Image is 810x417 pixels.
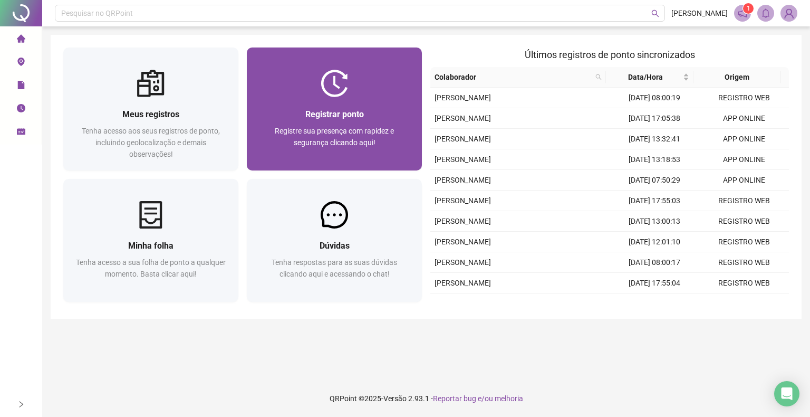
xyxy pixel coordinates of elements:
span: right [17,401,25,408]
span: search [651,10,659,17]
span: Dúvidas [320,241,350,251]
span: environment [17,53,25,74]
a: DúvidasTenha respostas para as suas dúvidas clicando aqui e acessando o chat! [247,179,422,302]
span: [PERSON_NAME] [435,135,491,143]
td: [DATE] 12:01:10 [610,232,699,252]
td: APP ONLINE [699,170,789,191]
td: REGISTRO WEB [699,273,789,293]
footer: QRPoint © 2025 - 2.93.1 - [42,380,810,417]
span: file [17,76,25,97]
span: Tenha acesso a sua folha de ponto a qualquer momento. Basta clicar aqui! [76,258,226,278]
span: Colaborador [435,71,591,83]
span: [PERSON_NAME] [435,258,491,267]
td: REGISTRO WEB [699,88,789,108]
span: Tenha acesso aos seus registros de ponto, incluindo geolocalização e demais observações! [82,127,220,158]
span: [PERSON_NAME] [671,7,728,19]
span: schedule [17,122,25,144]
a: Registrar pontoRegistre sua presença com rapidez e segurança clicando aqui! [247,48,422,170]
td: REGISTRO WEB [699,232,789,252]
span: Meus registros [122,109,179,119]
span: Reportar bug e/ou melhoria [433,394,523,403]
span: Minha folha [128,241,173,251]
div: Open Intercom Messenger [774,381,799,406]
img: 56001 [781,5,797,21]
span: [PERSON_NAME] [435,93,491,102]
td: APP ONLINE [699,129,789,149]
th: Origem [693,67,781,88]
span: notification [738,8,747,18]
td: [DATE] 13:32:41 [610,129,699,149]
span: Registre sua presença com rapidez e segurança clicando aqui! [275,127,394,147]
td: [DATE] 07:50:29 [610,170,699,191]
td: [DATE] 08:00:17 [610,252,699,273]
td: [DATE] 08:00:19 [610,88,699,108]
sup: 1 [743,3,754,14]
td: [DATE] 17:55:03 [610,191,699,211]
span: clock-circle [17,99,25,120]
span: Versão [383,394,407,403]
td: [DATE] 17:55:04 [610,273,699,293]
td: [DATE] 13:00:13 [610,211,699,232]
span: [PERSON_NAME] [435,176,491,184]
td: [DATE] 12:40:43 [610,293,699,314]
span: Registrar ponto [305,109,364,119]
td: [DATE] 17:05:38 [610,108,699,129]
a: Minha folhaTenha acesso a sua folha de ponto a qualquer momento. Basta clicar aqui! [63,179,238,302]
span: 1 [747,5,750,12]
th: Data/Hora [606,67,693,88]
span: [PERSON_NAME] [435,238,491,246]
span: [PERSON_NAME] [435,279,491,287]
td: APP ONLINE [699,149,789,170]
span: [PERSON_NAME] [435,155,491,164]
td: APP ONLINE [699,108,789,129]
span: search [595,74,602,80]
span: [PERSON_NAME] [435,114,491,122]
span: [PERSON_NAME] [435,196,491,205]
span: Últimos registros de ponto sincronizados [525,49,695,60]
td: REGISTRO WEB [699,191,789,211]
span: search [593,69,604,85]
span: Tenha respostas para as suas dúvidas clicando aqui e acessando o chat! [272,258,397,278]
span: bell [761,8,770,18]
td: REGISTRO WEB [699,252,789,273]
td: REGISTRO WEB [699,211,789,232]
td: [DATE] 13:18:53 [610,149,699,170]
span: [PERSON_NAME] [435,217,491,225]
span: Data/Hora [610,71,681,83]
a: Meus registrosTenha acesso aos seus registros de ponto, incluindo geolocalização e demais observa... [63,48,238,170]
td: REGISTRO WEB [699,293,789,314]
span: home [17,30,25,51]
